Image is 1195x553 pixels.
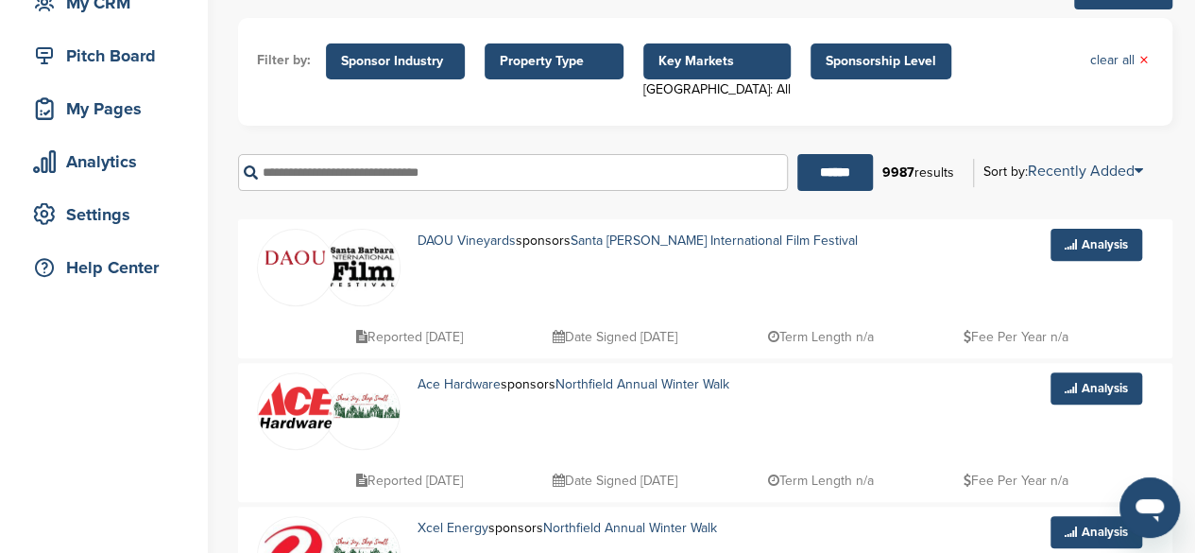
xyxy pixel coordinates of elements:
p: sponsors [418,372,826,396]
a: Pitch Board [19,34,189,78]
div: Sort by: [983,164,1143,179]
p: sponsors [418,229,946,252]
span: × [1139,50,1149,71]
p: Date Signed [DATE] [553,325,677,349]
div: Analytics [28,145,189,179]
div: Pitch Board [28,39,189,73]
p: Reported [DATE] [356,325,463,349]
div: [GEOGRAPHIC_DATA]: All [643,79,791,100]
a: Analysis [1050,372,1142,405]
span: Key Markets [658,51,776,72]
p: Term Length n/a [768,325,874,349]
p: Date Signed [DATE] [553,469,677,493]
iframe: Button to launch messaging window [1119,477,1180,538]
li: Filter by: [257,50,311,71]
span: Sponsor Industry [341,51,450,72]
div: My Pages [28,92,189,126]
a: Xcel Energy [418,520,488,536]
img: Images (2) [258,246,333,276]
a: Recently Added [1028,162,1143,181]
img: Data [258,382,333,428]
p: Fee Per Year n/a [964,325,1068,349]
a: Northfield Annual Winter Walk [543,520,717,536]
a: DAOU Vineyards [418,233,516,249]
a: Analysis [1050,229,1142,261]
a: clear all× [1090,50,1149,71]
span: Sponsorship Level [826,51,936,72]
a: Northfield Annual Winter Walk [555,376,729,392]
p: Reported [DATE] [356,469,463,493]
a: Analytics [19,140,189,183]
a: Ace Hardware [418,376,501,392]
p: Fee Per Year n/a [964,469,1068,493]
b: 9987 [882,164,914,181]
img: Screenshot 2024 12 11 105054 [324,392,400,418]
a: Help Center [19,246,189,289]
a: Santa [PERSON_NAME] International Film Festival [571,233,858,249]
div: Settings [28,198,189,232]
a: My Pages [19,87,189,130]
img: Data?1415808652 [324,230,400,305]
a: Analysis [1050,516,1142,548]
p: sponsors [418,516,810,540]
p: Term Length n/a [768,469,874,493]
span: Property Type [500,51,608,72]
div: results [873,157,964,189]
div: Help Center [28,251,189,285]
a: Settings [19,193,189,236]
